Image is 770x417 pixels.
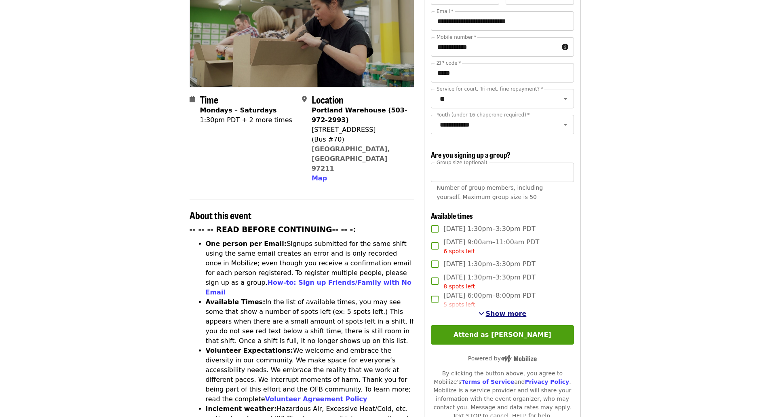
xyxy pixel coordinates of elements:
[437,87,543,91] label: Service for court, Tri-met, fine repayment?
[437,112,530,117] label: Youth (under 16 chaperone required)
[206,297,415,346] li: In the list of available times, you may see some that show a number of spots left (ex: 5 spots le...
[431,325,574,345] button: Attend as [PERSON_NAME]
[200,115,292,125] div: 1:30pm PDT + 2 more times
[312,92,344,106] span: Location
[312,174,327,183] button: Map
[443,224,535,234] span: [DATE] 1:30pm–3:30pm PDT
[431,37,558,57] input: Mobile number
[437,184,543,200] span: Number of group members, including yourself. Maximum group size is 50
[312,106,407,124] strong: Portland Warehouse (503-972-2993)
[431,63,574,83] input: ZIP code
[206,298,266,306] strong: Available Times:
[437,35,476,40] label: Mobile number
[479,309,527,319] button: See more timeslots
[206,279,412,296] a: How-to: Sign up Friends/Family with No Email
[190,225,356,234] strong: -- -- -- READ BEFORE CONTINUING-- -- -:
[312,135,408,144] div: (Bus #70)
[443,301,475,308] span: 5 spots left
[206,405,277,413] strong: Inclement weather:
[443,283,475,290] span: 8 spots left
[206,347,293,354] strong: Volunteer Expectations:
[468,355,537,362] span: Powered by
[206,239,415,297] li: Signups submitted for the same shift using the same email creates an error and is only recorded o...
[443,291,535,309] span: [DATE] 6:00pm–8:00pm PDT
[312,145,390,172] a: [GEOGRAPHIC_DATA], [GEOGRAPHIC_DATA] 97211
[560,119,571,130] button: Open
[190,208,251,222] span: About this event
[560,93,571,104] button: Open
[486,310,527,318] span: Show more
[437,9,454,14] label: Email
[437,61,461,66] label: ZIP code
[443,237,539,256] span: [DATE] 9:00am–11:00am PDT
[431,11,574,31] input: Email
[461,379,514,385] a: Terms of Service
[443,273,535,291] span: [DATE] 1:30pm–3:30pm PDT
[206,240,287,248] strong: One person per Email:
[302,95,307,103] i: map-marker-alt icon
[200,92,218,106] span: Time
[443,259,535,269] span: [DATE] 1:30pm–3:30pm PDT
[437,159,487,165] span: Group size (optional)
[431,149,511,160] span: Are you signing up a group?
[265,395,367,403] a: Volunteer Agreement Policy
[525,379,569,385] a: Privacy Policy
[431,210,473,221] span: Available times
[200,106,277,114] strong: Mondays – Saturdays
[206,346,415,404] li: We welcome and embrace the diversity in our community. We make space for everyone’s accessibility...
[562,43,568,51] i: circle-info icon
[501,355,537,362] img: Powered by Mobilize
[312,174,327,182] span: Map
[443,248,475,254] span: 6 spots left
[312,125,408,135] div: [STREET_ADDRESS]
[431,163,574,182] input: [object Object]
[190,95,195,103] i: calendar icon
